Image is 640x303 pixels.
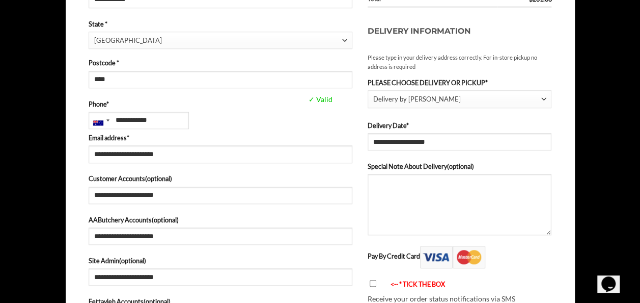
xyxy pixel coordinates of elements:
[152,216,179,224] span: (optional)
[89,133,352,143] label: Email address
[89,215,352,225] label: AAButchery Accounts
[89,99,352,109] label: Phone
[597,262,630,293] iframe: chat widget
[119,257,146,265] span: (optional)
[306,94,406,106] span: ✓ Valid
[89,256,352,266] label: Site Admin
[370,280,376,287] input: <-- * TICK THE BOX
[368,161,552,171] label: Special Note About Delivery
[368,120,552,131] label: Delivery Date
[89,112,113,129] div: Australia: +61
[89,173,352,184] label: Customer Accounts
[373,91,541,108] span: Delivery by Abu Ahmad Butchery
[381,282,391,289] img: arrow-blink.gif
[145,174,172,183] span: (optional)
[368,90,552,108] span: Delivery by Abu Ahmad Butchery
[368,15,552,48] h3: Delivery Information
[89,58,352,68] label: Postcode
[420,246,485,268] img: Pay By Credit Card
[391,280,445,288] font: <-- * TICK THE BOX
[368,53,552,71] small: Please type in your delivery address correctly. For in-store pickup no address is required
[94,32,342,49] span: New South Wales
[447,162,474,170] span: (optional)
[368,252,485,260] label: Pay By Credit Card
[89,32,352,49] span: State
[89,19,352,29] label: State
[368,78,552,88] label: PLEASE CHOOSE DELIVERY OR PICKUP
